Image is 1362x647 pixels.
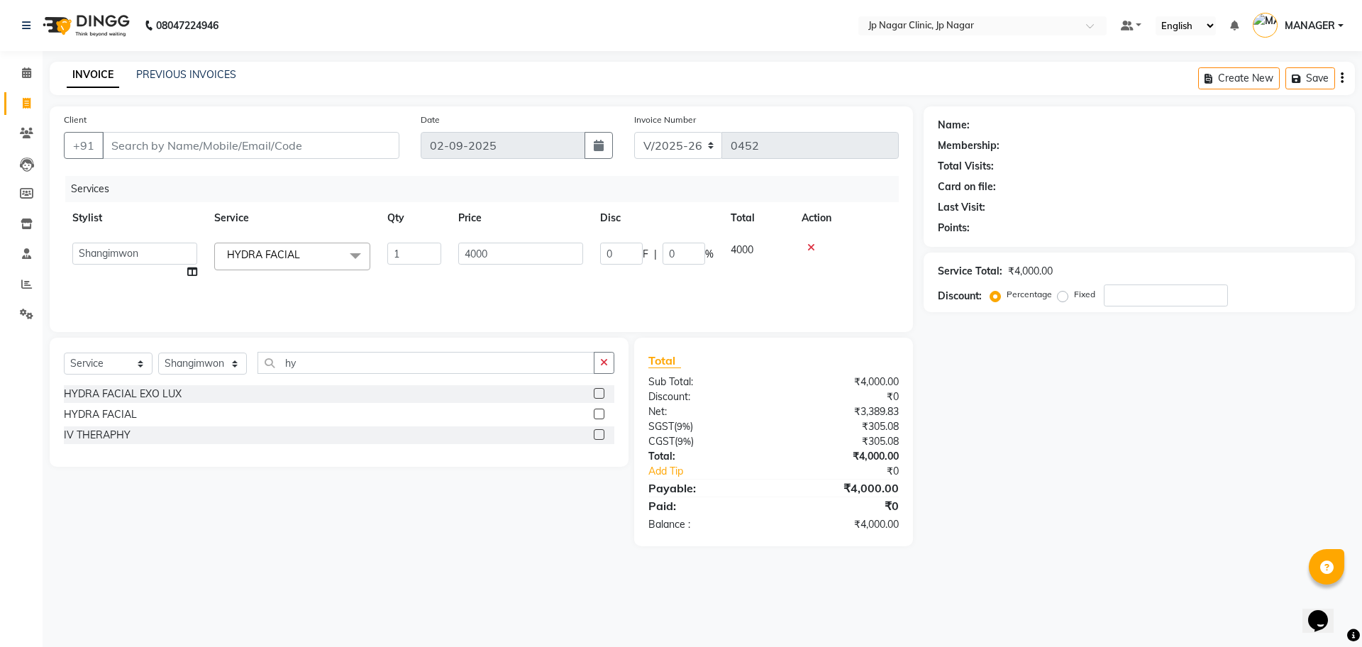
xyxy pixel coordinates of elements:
div: IV THERAPHY [64,428,131,443]
div: ₹4,000.00 [773,517,909,532]
label: Fixed [1074,288,1095,301]
div: ₹3,389.83 [773,404,909,419]
th: Price [450,202,592,234]
a: PREVIOUS INVOICES [136,68,236,81]
iframe: chat widget [1302,590,1348,633]
div: Payable: [638,480,773,497]
button: Save [1285,67,1335,89]
div: Total Visits: [938,159,994,174]
div: ₹4,000.00 [773,375,909,389]
div: ( ) [638,419,773,434]
th: Total [722,202,793,234]
div: Card on file: [938,179,996,194]
div: Balance : [638,517,773,532]
div: ₹305.08 [773,434,909,449]
a: Add Tip [638,464,796,479]
span: 9% [677,436,691,447]
span: 9% [677,421,690,432]
div: Points: [938,221,970,236]
a: INVOICE [67,62,119,88]
span: MANAGER [1285,18,1335,33]
div: Discount: [938,289,982,304]
label: Client [64,114,87,126]
div: ₹4,000.00 [1008,264,1053,279]
span: Total [648,353,681,368]
th: Stylist [64,202,206,234]
div: Discount: [638,389,773,404]
img: logo [36,6,133,45]
th: Service [206,202,379,234]
div: HYDRA FACIAL EXO LUX [64,387,182,402]
div: ₹4,000.00 [773,480,909,497]
div: ₹0 [773,497,909,514]
div: ₹0 [796,464,909,479]
div: Membership: [938,138,1000,153]
input: Search by Name/Mobile/Email/Code [102,132,399,159]
div: ₹4,000.00 [773,449,909,464]
button: Create New [1198,67,1280,89]
div: Sub Total: [638,375,773,389]
div: Paid: [638,497,773,514]
b: 08047224946 [156,6,218,45]
span: 4000 [731,243,753,256]
div: ( ) [638,434,773,449]
span: | [654,247,657,262]
div: Total: [638,449,773,464]
span: F [643,247,648,262]
label: Percentage [1007,288,1052,301]
span: CGST [648,435,675,448]
div: Net: [638,404,773,419]
div: Service Total: [938,264,1002,279]
div: HYDRA FACIAL [64,407,137,422]
button: +91 [64,132,104,159]
label: Invoice Number [634,114,696,126]
span: HYDRA FACIAL [227,248,300,261]
div: ₹305.08 [773,419,909,434]
th: Disc [592,202,722,234]
input: Search or Scan [258,352,594,374]
span: SGST [648,420,674,433]
label: Date [421,114,440,126]
div: Name: [938,118,970,133]
th: Action [793,202,899,234]
img: MANAGER [1253,13,1278,38]
th: Qty [379,202,450,234]
div: Services [65,176,909,202]
a: x [300,248,306,261]
span: % [705,247,714,262]
div: Last Visit: [938,200,985,215]
div: ₹0 [773,389,909,404]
